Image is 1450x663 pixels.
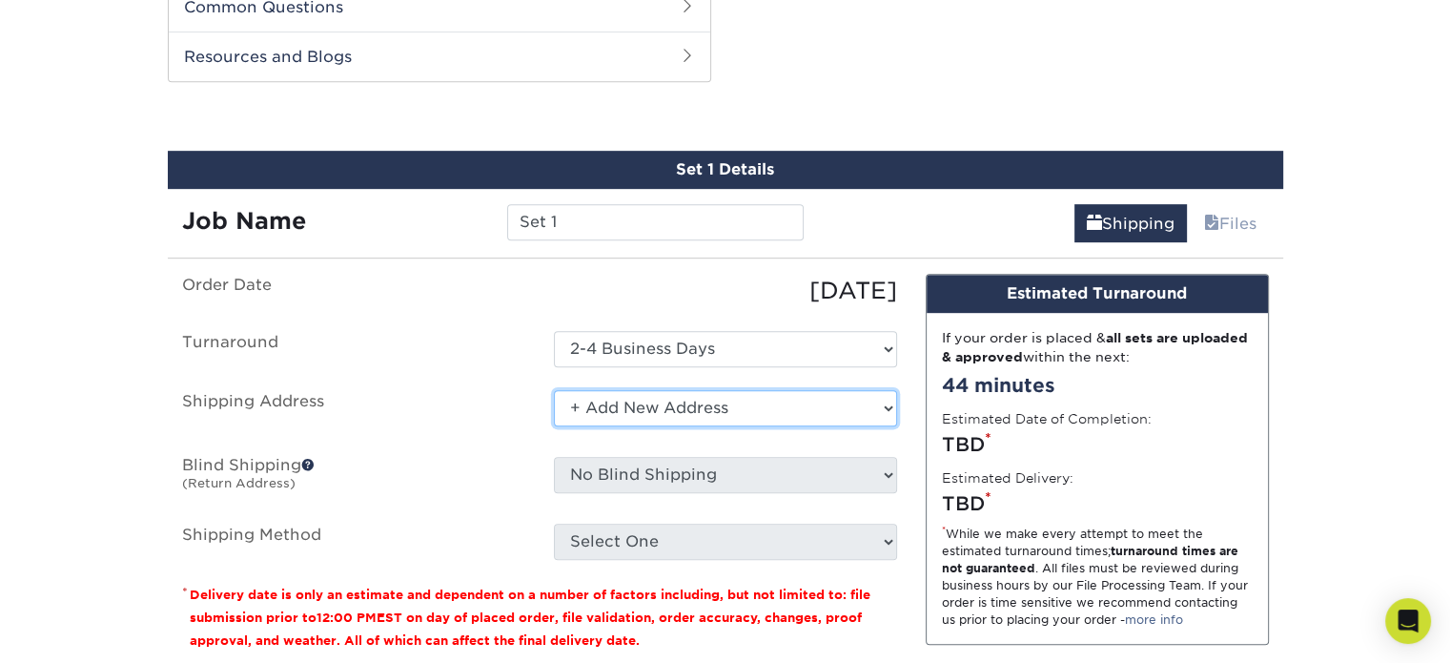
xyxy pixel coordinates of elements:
a: Files [1192,204,1269,242]
iframe: Google Customer Reviews [5,605,162,656]
label: Shipping Method [168,524,540,560]
label: Blind Shipping [168,457,540,501]
label: Estimated Date of Completion: [942,409,1152,428]
small: Delivery date is only an estimate and dependent on a number of factors including, but not limited... [190,588,870,648]
a: more info [1125,612,1183,627]
div: 44 minutes [942,371,1253,400]
label: Turnaround [168,331,540,367]
div: Estimated Turnaround [927,275,1268,313]
strong: Job Name [182,207,306,235]
span: 12:00 PM [317,611,377,625]
div: Set 1 Details [168,151,1283,189]
h2: Resources and Blogs [169,31,710,81]
label: Estimated Delivery: [942,468,1073,487]
label: Order Date [168,274,540,308]
div: While we make every attempt to meet the estimated turnaround times; . All files must be reviewed ... [942,526,1253,629]
div: [DATE] [540,274,911,308]
div: TBD [942,430,1253,459]
div: TBD [942,489,1253,518]
small: (Return Address) [182,476,296,490]
label: Shipping Address [168,390,540,434]
input: Enter a job name [507,204,804,240]
span: files [1204,215,1219,233]
a: Shipping [1074,204,1187,242]
strong: turnaround times are not guaranteed [942,544,1238,575]
div: If your order is placed & within the next: [942,328,1253,367]
div: Open Intercom Messenger [1385,598,1431,644]
span: shipping [1087,215,1102,233]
